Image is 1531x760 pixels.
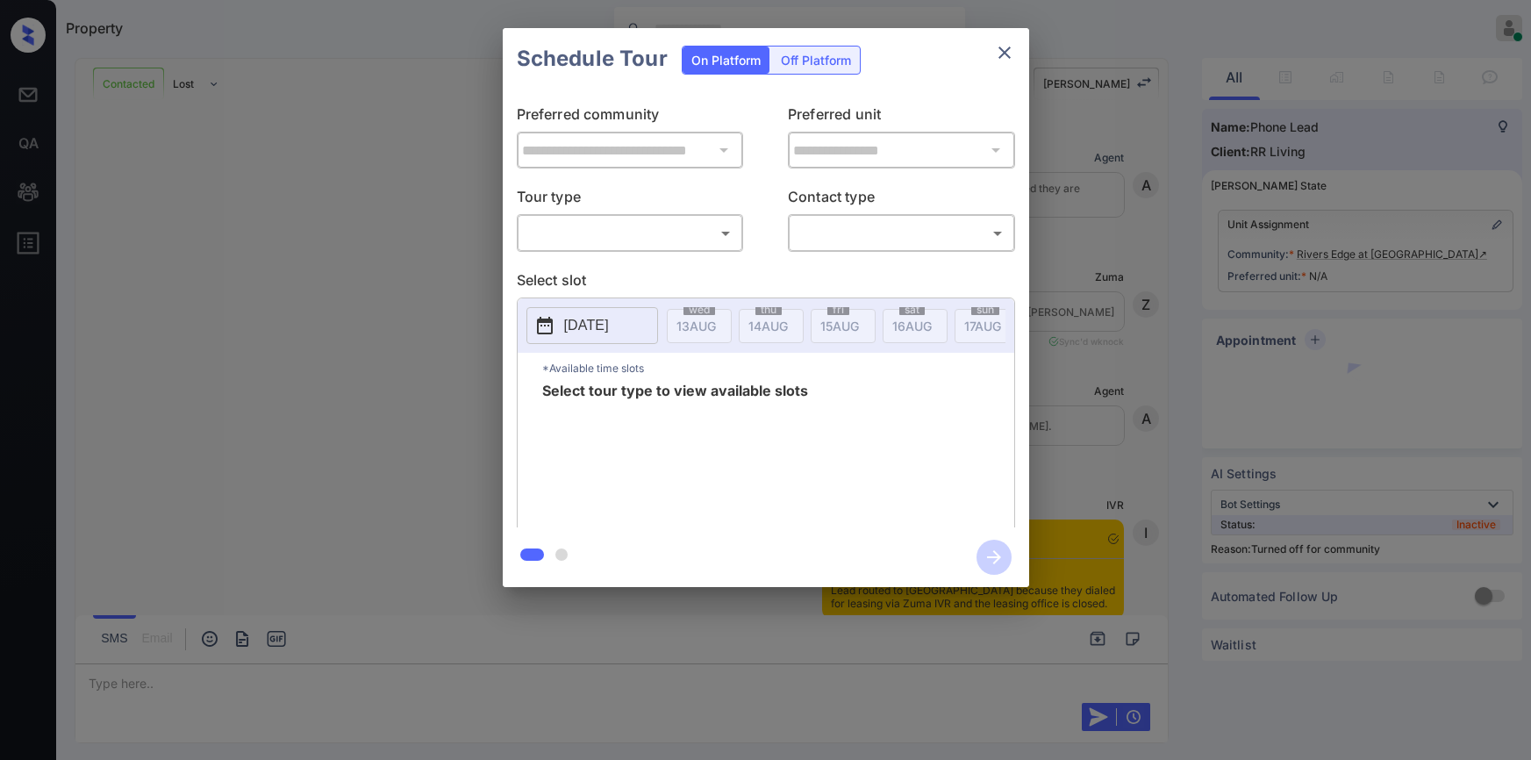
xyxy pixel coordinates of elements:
[788,104,1015,132] p: Preferred unit
[526,307,658,344] button: [DATE]
[564,315,609,336] p: [DATE]
[683,47,769,74] div: On Platform
[987,35,1022,70] button: close
[542,353,1014,384] p: *Available time slots
[517,104,744,132] p: Preferred community
[517,186,744,214] p: Tour type
[772,47,860,74] div: Off Platform
[788,186,1015,214] p: Contact type
[542,384,808,524] span: Select tour type to view available slots
[503,28,682,90] h2: Schedule Tour
[517,269,1015,298] p: Select slot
